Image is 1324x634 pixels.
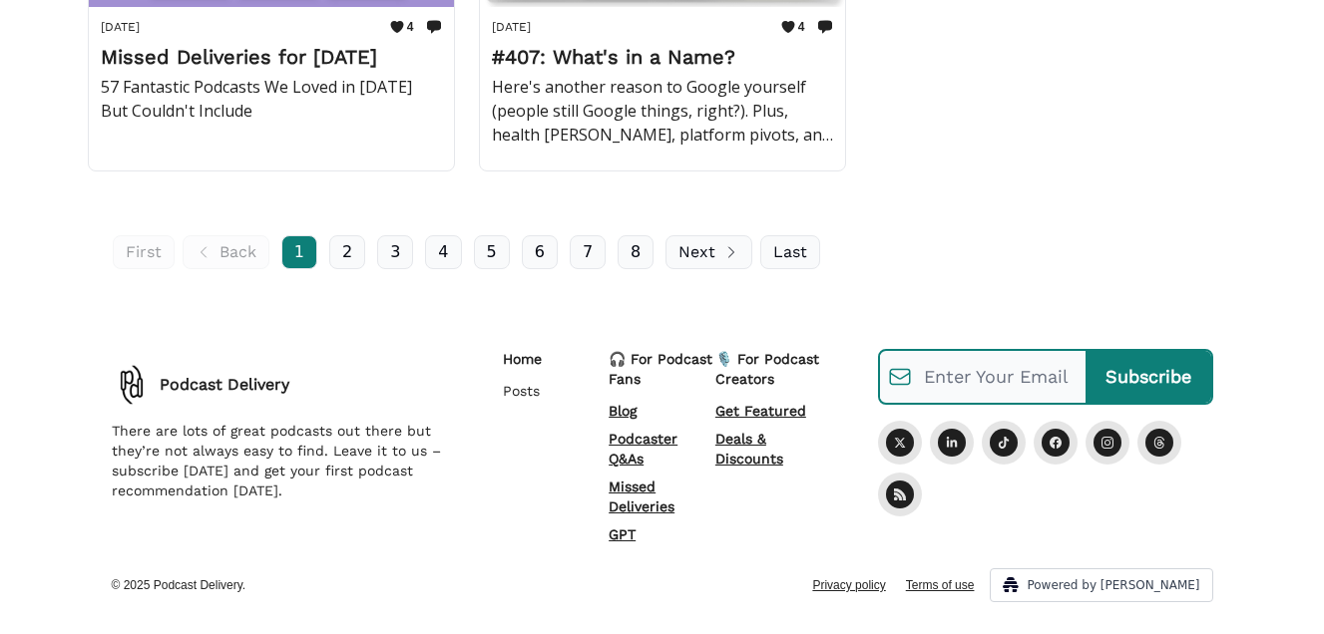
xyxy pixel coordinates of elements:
[377,235,413,269] a: 3
[112,365,152,405] img: There are lots of great podcasts out there but they’re not always easy to find. Leave it to us – ...
[715,429,822,469] a: Deals & Discounts
[101,75,442,123] p: 57 Fantastic Podcasts We Loved in [DATE] But Couldn't Include
[878,421,922,465] a: Twitter
[609,429,715,469] a: Podcaster Q&As
[522,235,558,269] a: 6
[609,349,715,389] p: 🎧 For Podcast Fans
[101,19,442,123] a: [DATE]4Missed Deliveries for [DATE]57 Fantastic Podcasts We Loved in [DATE] But Couldn't Include
[503,381,610,401] a: Posts
[503,349,610,369] p: Home
[1086,421,1129,465] a: Instagram
[715,349,822,389] p: 🎙️ For Podcast Creators
[618,235,654,269] a: 8
[609,476,715,516] a: Missed Deliveries
[715,401,822,421] a: Get Featured
[329,235,365,269] a: 2
[101,20,140,34] time: [DATE]
[101,43,442,71] h2: Missed Deliveries for [DATE]
[1086,351,1211,403] input: Subscribe
[990,568,1212,602] a: Powered by [PERSON_NAME]
[474,235,510,269] a: 5
[906,577,975,593] a: Terms of use
[1034,421,1078,465] a: Facebook
[492,20,531,34] time: [DATE]
[492,75,833,147] p: Here's another reason to Google yourself (people still Google things, right?). Plus, health [PERS...
[492,43,833,71] h2: #407: What's in a Name?
[609,401,715,421] a: Blog
[930,421,974,465] a: LinkedIn
[1027,577,1199,593] span: Powered by [PERSON_NAME]
[407,19,414,35] span: 4
[760,235,820,269] a: Last
[878,473,922,516] a: RSS
[912,355,1086,399] input: Enter Your Email
[570,235,606,269] a: 7
[160,373,289,397] p: Podcast Delivery
[665,235,752,269] a: Next
[112,577,662,593] p: © 2025 Podcast Delivery.
[425,235,461,269] a: 4
[281,235,317,269] a: 1
[1137,421,1181,465] a: Threads
[112,421,447,500] p: There are lots of great podcasts out there but they’re not always easy to find. Leave it to us – ...
[812,577,885,593] a: Privacy policy
[609,524,715,544] a: GPT
[798,19,805,35] span: 4
[492,19,833,147] a: [DATE]4#407: What's in a Name?Here's another reason to Google yourself (people still Google thing...
[982,421,1026,465] a: Tiktok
